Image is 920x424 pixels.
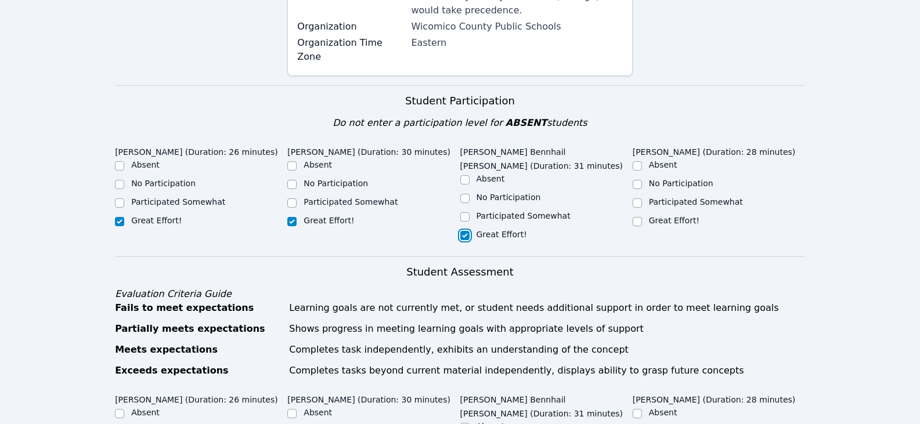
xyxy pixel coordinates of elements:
legend: [PERSON_NAME] Bennhail [PERSON_NAME] (Duration: 31 minutes) [460,389,633,421]
legend: [PERSON_NAME] (Duration: 30 minutes) [287,389,450,407]
label: Organization Time Zone [297,36,404,64]
label: No Participation [131,179,196,188]
div: Do not enter a participation level for students [115,116,805,130]
div: Wicomico County Public Schools [411,20,622,34]
legend: [PERSON_NAME] (Duration: 28 minutes) [633,142,796,159]
div: Exceeds expectations [115,364,282,378]
div: Meets expectations [115,343,282,357]
label: Absent [304,408,332,417]
label: No Participation [649,179,713,188]
legend: [PERSON_NAME] Bennhail [PERSON_NAME] (Duration: 31 minutes) [460,142,633,173]
legend: [PERSON_NAME] (Duration: 30 minutes) [287,142,450,159]
label: Absent [649,408,677,417]
label: Great Effort! [304,216,354,225]
legend: [PERSON_NAME] (Duration: 26 minutes) [115,142,278,159]
label: Participated Somewhat [131,197,225,206]
label: No Participation [477,193,541,202]
label: Absent [131,160,160,169]
h3: Student Assessment [115,264,805,280]
h3: Student Participation [115,93,805,109]
label: Participated Somewhat [304,197,398,206]
div: Eastern [411,36,622,50]
label: Participated Somewhat [649,197,743,206]
div: Partially meets expectations [115,322,282,336]
label: Absent [131,408,160,417]
label: Great Effort! [477,230,527,239]
legend: [PERSON_NAME] (Duration: 26 minutes) [115,389,278,407]
label: Absent [477,174,505,183]
legend: [PERSON_NAME] (Duration: 28 minutes) [633,389,796,407]
div: Evaluation Criteria Guide [115,287,805,301]
div: Fails to meet expectations [115,301,282,315]
label: Participated Somewhat [477,211,571,220]
label: Great Effort! [131,216,182,225]
span: ABSENT [506,117,547,128]
div: Completes task independently, exhibits an understanding of the concept [289,343,805,357]
label: Absent [649,160,677,169]
label: Organization [297,20,404,34]
label: Absent [304,160,332,169]
label: No Participation [304,179,368,188]
div: Shows progress in meeting learning goals with appropriate levels of support [289,322,805,336]
label: Great Effort! [649,216,699,225]
div: Learning goals are not currently met, or student needs additional support in order to meet learni... [289,301,805,315]
div: Completes tasks beyond current material independently, displays ability to grasp future concepts [289,364,805,378]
